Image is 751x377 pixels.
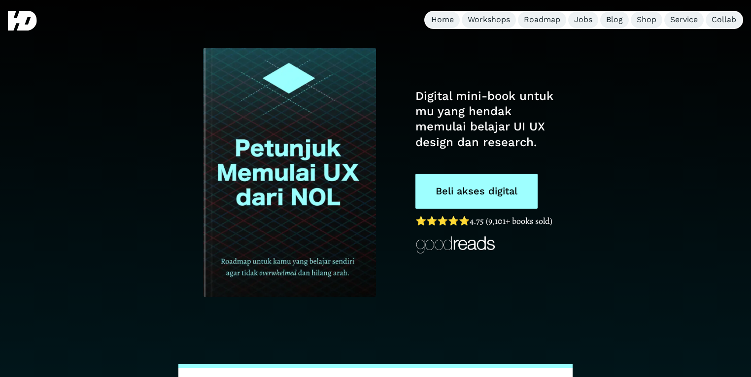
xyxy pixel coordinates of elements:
a: Jobs [568,12,598,28]
div: Workshops [468,15,510,25]
a: Home [425,12,460,28]
a: Blog [600,12,629,28]
a: ⭐️⭐️⭐️⭐️⭐️ [415,215,470,227]
div: Collab [712,15,736,25]
h1: 4.75 (9,101+ books sold) [415,214,558,229]
a: Workshops [462,12,516,28]
a: Beli akses digital [415,174,538,209]
a: Collab [706,12,742,28]
a: Shop [631,12,662,28]
div: Shop [637,15,656,25]
h1: Digital mini-book untuk mu yang hendak memulai belajar UI UX design dan research. [415,89,558,150]
div: Roadmap [524,15,560,25]
div: Home [431,15,454,25]
a: Service [664,12,704,28]
div: Blog [606,15,623,25]
a: Roadmap [518,12,566,28]
div: Service [670,15,698,25]
div: Jobs [574,15,592,25]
